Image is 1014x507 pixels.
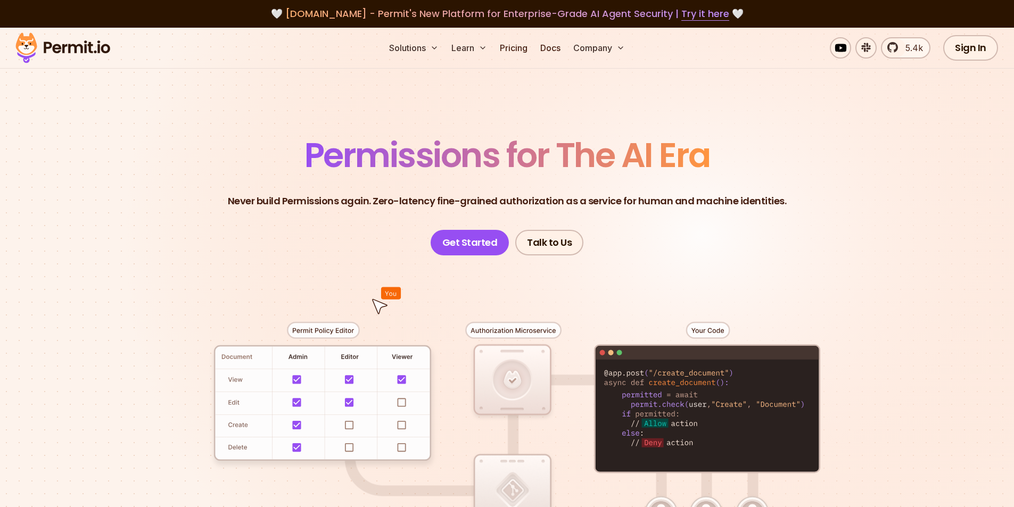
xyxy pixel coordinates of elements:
a: Talk to Us [515,230,583,255]
a: Docs [536,37,565,59]
span: 5.4k [899,41,923,54]
p: Never build Permissions again. Zero-latency fine-grained authorization as a service for human and... [228,194,787,209]
span: [DOMAIN_NAME] - Permit's New Platform for Enterprise-Grade AI Agent Security | [285,7,729,20]
button: Learn [447,37,491,59]
a: Try it here [681,7,729,21]
a: Sign In [943,35,998,61]
a: 5.4k [881,37,930,59]
button: Solutions [385,37,443,59]
img: Permit logo [11,30,115,66]
a: Pricing [496,37,532,59]
a: Get Started [431,230,509,255]
button: Company [569,37,629,59]
div: 🤍 🤍 [26,6,988,21]
span: Permissions for The AI Era [304,131,710,179]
